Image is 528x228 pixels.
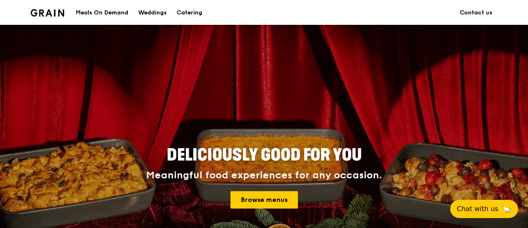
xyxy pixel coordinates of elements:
a: Catering [172,0,207,25]
a: Weddings [133,0,172,25]
button: Chat with us🦙 [450,200,518,218]
span: Chat with us [457,204,498,214]
div: Meaningful food experiences for any occasion. [115,170,413,181]
div: Catering [177,0,202,25]
a: Contact us [455,0,497,25]
span: Deliciously good for you [167,145,362,165]
div: Weddings [138,0,167,25]
div: Meals On Demand [76,0,128,25]
a: Browse menus [230,191,298,209]
img: Grain [31,9,64,17]
span: 🦙 [502,204,511,214]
